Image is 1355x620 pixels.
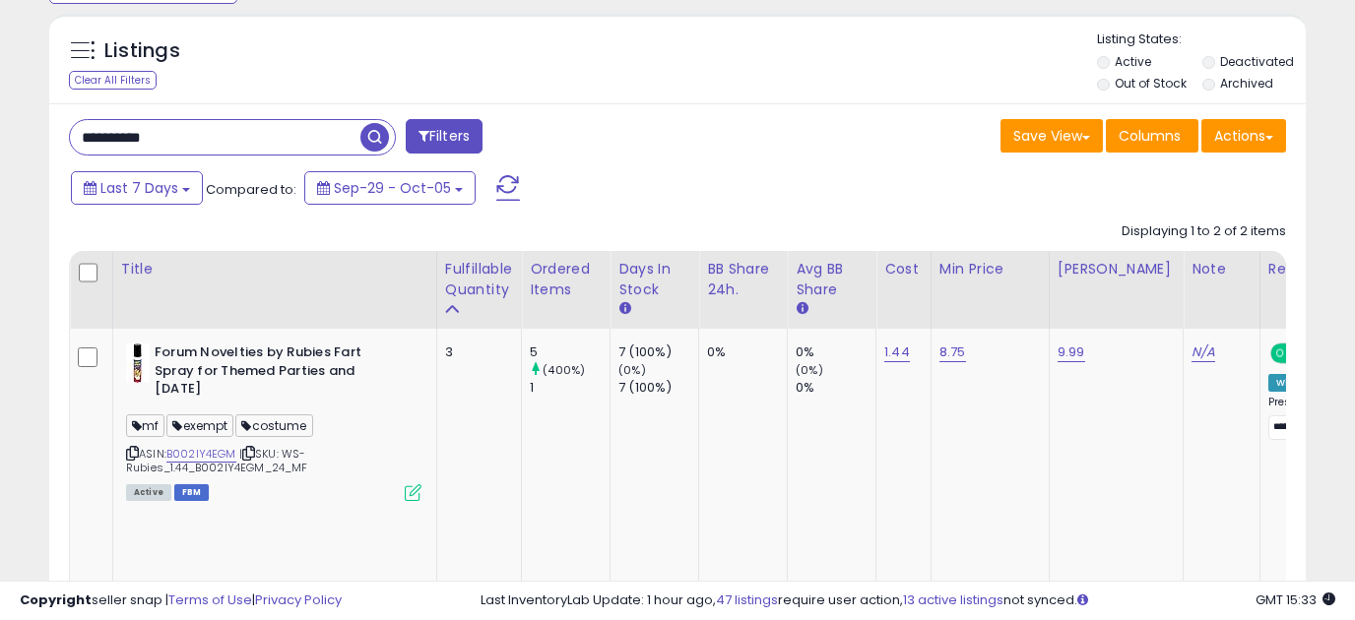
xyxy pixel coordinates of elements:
[69,71,157,90] div: Clear All Filters
[716,590,778,609] a: 47 listings
[1192,342,1215,362] a: N/A
[174,484,210,501] span: FBM
[796,259,868,300] div: Avg BB Share
[1058,342,1085,362] a: 9.99
[334,178,451,198] span: Sep-29 - Oct-05
[618,379,698,397] div: 7 (100%)
[104,37,180,65] h5: Listings
[155,343,394,403] b: Forum Novelties by Rubies Fart Spray for Themed Parties and [DATE]
[903,590,1003,609] a: 13 active listings
[20,590,92,609] strong: Copyright
[126,414,164,437] span: mf
[71,171,203,205] button: Last 7 Days
[1268,259,1352,279] div: Repricing
[406,119,483,154] button: Filters
[1256,590,1335,609] span: 2025-10-13 15:33 GMT
[1058,259,1175,279] div: [PERSON_NAME]
[100,178,178,198] span: Last 7 Days
[884,259,923,279] div: Cost
[126,343,150,383] img: 41L-Lf-uaCL._SL40_.jpg
[126,446,308,475] span: | SKU: WS-Rubies_1.44_B002IY4EGM_24_MF
[530,343,610,361] div: 5
[530,379,610,397] div: 1
[1268,374,1345,392] div: Win BuyBox *
[1106,119,1198,153] button: Columns
[481,591,1335,610] div: Last InventoryLab Update: 1 hour ago, require user action, not synced.
[1220,53,1294,70] label: Deactivated
[1097,31,1306,49] p: Listing States:
[530,259,602,300] div: Ordered Items
[304,171,476,205] button: Sep-29 - Oct-05
[939,342,966,362] a: 8.75
[1119,126,1181,146] span: Columns
[168,590,252,609] a: Terms of Use
[618,343,698,361] div: 7 (100%)
[126,484,171,501] span: All listings currently available for purchase on Amazon
[1122,222,1286,241] div: Displaying 1 to 2 of 2 items
[618,362,646,378] small: (0%)
[1115,53,1151,70] label: Active
[543,362,585,378] small: (400%)
[1272,345,1297,362] span: ON
[206,180,296,199] span: Compared to:
[884,342,910,362] a: 1.44
[618,300,630,318] small: Days In Stock.
[235,414,312,437] span: costume
[126,343,421,499] div: ASIN:
[445,259,513,300] div: Fulfillable Quantity
[1268,396,1345,439] div: Preset:
[1220,75,1273,92] label: Archived
[1115,75,1187,92] label: Out of Stock
[1192,259,1252,279] div: Note
[1201,119,1286,153] button: Actions
[796,379,875,397] div: 0%
[166,446,236,463] a: B002IY4EGM
[255,590,342,609] a: Privacy Policy
[939,259,1041,279] div: Min Price
[121,259,428,279] div: Title
[20,591,342,610] div: seller snap | |
[1000,119,1103,153] button: Save View
[707,343,772,361] div: 0%
[796,300,807,318] small: Avg BB Share.
[796,362,823,378] small: (0%)
[707,259,779,300] div: BB Share 24h.
[445,343,506,361] div: 3
[618,259,690,300] div: Days In Stock
[796,343,875,361] div: 0%
[166,414,233,437] span: exempt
